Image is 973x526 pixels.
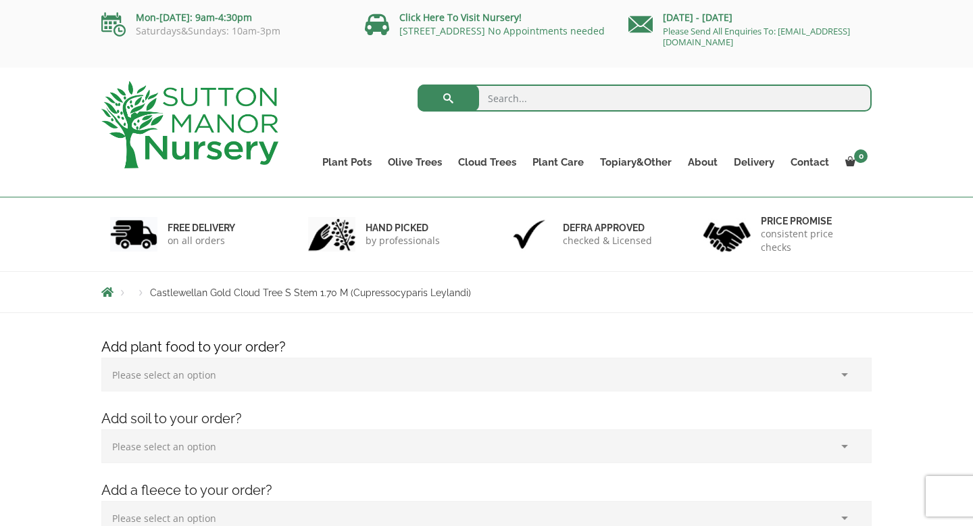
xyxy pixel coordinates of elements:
[101,81,278,168] img: logo
[101,9,345,26] p: Mon-[DATE]: 9am-4:30pm
[101,26,345,37] p: Saturdays&Sundays: 10am-3pm
[761,227,864,254] p: consistent price checks
[308,217,355,252] img: 2.jpg
[837,153,872,172] a: 0
[663,25,850,48] a: Please Send All Enquiries To: [EMAIL_ADDRESS][DOMAIN_NAME]
[91,337,882,358] h4: Add plant food to your order?
[399,24,605,37] a: [STREET_ADDRESS] No Appointments needed
[854,149,868,163] span: 0
[505,217,553,252] img: 3.jpg
[761,215,864,227] h6: Price promise
[168,222,235,234] h6: FREE DELIVERY
[703,214,751,255] img: 4.jpg
[101,287,872,297] nav: Breadcrumbs
[680,153,726,172] a: About
[450,153,524,172] a: Cloud Trees
[418,85,872,112] input: Search...
[563,222,652,234] h6: Defra approved
[524,153,592,172] a: Plant Care
[150,287,471,298] span: Castlewellan Gold Cloud Tree S Stem 1.70 M (Cupressocyparis Leylandi)
[380,153,450,172] a: Olive Trees
[314,153,380,172] a: Plant Pots
[726,153,782,172] a: Delivery
[366,234,440,247] p: by professionals
[399,11,522,24] a: Click Here To Visit Nursery!
[563,234,652,247] p: checked & Licensed
[592,153,680,172] a: Topiary&Other
[628,9,872,26] p: [DATE] - [DATE]
[168,234,235,247] p: on all orders
[91,480,882,501] h4: Add a fleece to your order?
[366,222,440,234] h6: hand picked
[91,408,882,429] h4: Add soil to your order?
[110,217,157,252] img: 1.jpg
[782,153,837,172] a: Contact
